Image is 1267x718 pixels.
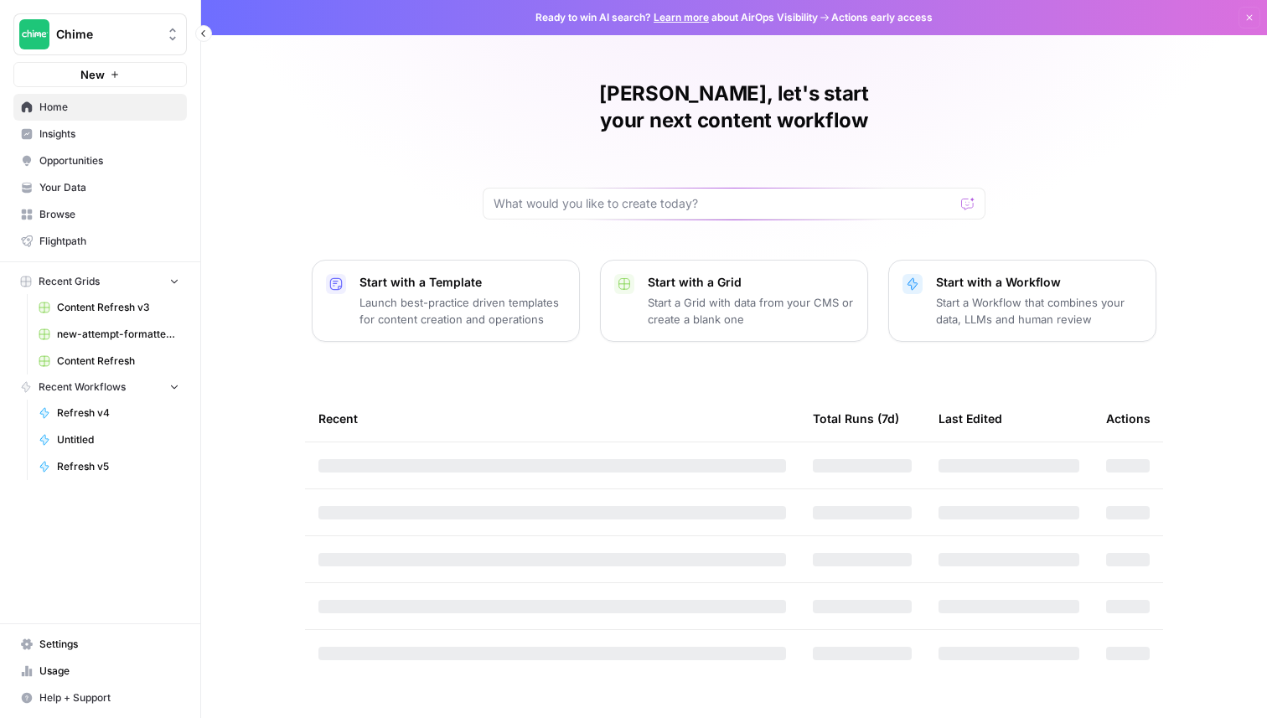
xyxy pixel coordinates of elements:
a: Settings [13,631,187,658]
a: Untitled [31,426,187,453]
span: New [80,66,105,83]
button: Workspace: Chime [13,13,187,55]
span: Your Data [39,180,179,195]
img: Chime Logo [19,19,49,49]
div: Last Edited [939,395,1002,442]
a: Your Data [13,174,187,201]
span: Ready to win AI search? about AirOps Visibility [535,10,818,25]
span: Browse [39,207,179,222]
button: Help + Support [13,684,187,711]
span: Recent Grids [39,274,100,289]
button: Recent Grids [13,269,187,294]
span: Opportunities [39,153,179,168]
p: Start a Workflow that combines your data, LLMs and human review [936,294,1142,328]
a: Content Refresh v3 [31,294,187,321]
p: Start with a Workflow [936,274,1142,291]
span: Actions early access [831,10,933,25]
div: Actions [1106,395,1151,442]
a: Usage [13,658,187,684]
a: Refresh v5 [31,453,187,480]
span: Refresh v4 [57,405,179,421]
p: Start a Grid with data from your CMS or create a blank one [648,294,854,328]
h1: [PERSON_NAME], let's start your next content workflow [483,80,985,134]
span: new-attempt-formatted.csv [57,327,179,342]
input: What would you like to create today? [494,195,954,212]
p: Start with a Template [359,274,566,291]
a: Content Refresh [31,348,187,374]
span: Recent Workflows [39,380,126,395]
span: Refresh v5 [57,459,179,474]
span: Content Refresh [57,354,179,369]
span: Untitled [57,432,179,447]
span: Chime [56,26,158,43]
a: Home [13,94,187,121]
span: Insights [39,127,179,142]
a: Learn more [654,11,709,23]
a: Flightpath [13,228,187,255]
span: Flightpath [39,234,179,249]
a: Insights [13,121,187,147]
span: Home [39,100,179,115]
span: Settings [39,637,179,652]
div: Recent [318,395,786,442]
a: Opportunities [13,147,187,174]
p: Start with a Grid [648,274,854,291]
a: new-attempt-formatted.csv [31,321,187,348]
span: Content Refresh v3 [57,300,179,315]
a: Browse [13,201,187,228]
button: Recent Workflows [13,374,187,400]
span: Help + Support [39,690,179,705]
span: Usage [39,664,179,679]
button: Start with a WorkflowStart a Workflow that combines your data, LLMs and human review [888,260,1156,342]
p: Launch best-practice driven templates for content creation and operations [359,294,566,328]
button: New [13,62,187,87]
button: Start with a GridStart a Grid with data from your CMS or create a blank one [600,260,868,342]
a: Refresh v4 [31,400,187,426]
div: Total Runs (7d) [813,395,899,442]
button: Start with a TemplateLaunch best-practice driven templates for content creation and operations [312,260,580,342]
